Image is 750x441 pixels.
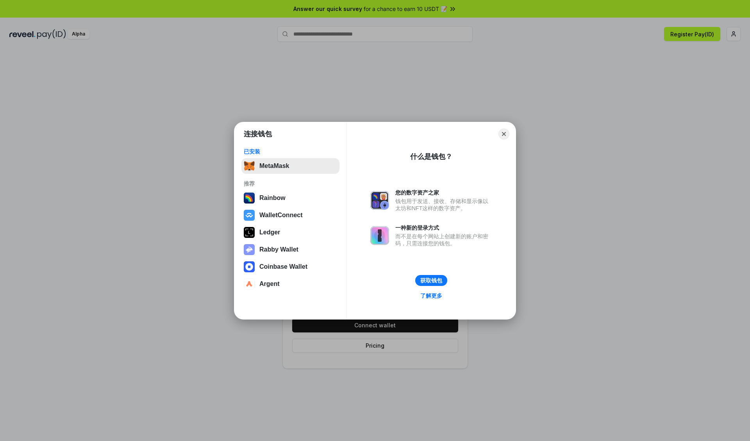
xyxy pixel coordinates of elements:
[416,291,447,301] a: 了解更多
[370,226,389,245] img: svg+xml,%3Csvg%20xmlns%3D%22http%3A%2F%2Fwww.w3.org%2F2000%2Fsvg%22%20fill%3D%22none%22%20viewBox...
[395,224,492,231] div: 一种新的登录方式
[244,210,255,221] img: svg+xml,%3Csvg%20width%3D%2228%22%20height%3D%2228%22%20viewBox%3D%220%200%2028%2028%22%20fill%3D...
[415,275,447,286] button: 获取钱包
[244,227,255,238] img: svg+xml,%3Csvg%20xmlns%3D%22http%3A%2F%2Fwww.w3.org%2F2000%2Fsvg%22%20width%3D%2228%22%20height%3...
[241,207,339,223] button: WalletConnect
[395,198,492,212] div: 钱包用于发送、接收、存储和显示像以太坊和NFT这样的数字资产。
[241,242,339,257] button: Rabby Wallet
[244,129,272,139] h1: 连接钱包
[244,261,255,272] img: svg+xml,%3Csvg%20width%3D%2228%22%20height%3D%2228%22%20viewBox%3D%220%200%2028%2028%22%20fill%3D...
[410,152,452,161] div: 什么是钱包？
[241,259,339,275] button: Coinbase Wallet
[241,276,339,292] button: Argent
[395,189,492,196] div: 您的数字资产之家
[241,190,339,206] button: Rainbow
[241,158,339,174] button: MetaMask
[395,233,492,247] div: 而不是在每个网站上创建新的账户和密码，只需连接您的钱包。
[420,277,442,284] div: 获取钱包
[259,246,298,253] div: Rabby Wallet
[420,292,442,299] div: 了解更多
[244,279,255,289] img: svg+xml,%3Csvg%20width%3D%2228%22%20height%3D%2228%22%20viewBox%3D%220%200%2028%2028%22%20fill%3D...
[244,193,255,204] img: svg+xml,%3Csvg%20width%3D%22120%22%20height%3D%22120%22%20viewBox%3D%220%200%20120%20120%22%20fil...
[259,162,289,170] div: MetaMask
[244,244,255,255] img: svg+xml,%3Csvg%20xmlns%3D%22http%3A%2F%2Fwww.w3.org%2F2000%2Fsvg%22%20fill%3D%22none%22%20viewBox...
[370,191,389,210] img: svg+xml,%3Csvg%20xmlns%3D%22http%3A%2F%2Fwww.w3.org%2F2000%2Fsvg%22%20fill%3D%22none%22%20viewBox...
[259,229,280,236] div: Ledger
[259,280,280,287] div: Argent
[244,161,255,171] img: svg+xml,%3Csvg%20fill%3D%22none%22%20height%3D%2233%22%20viewBox%3D%220%200%2035%2033%22%20width%...
[259,195,286,202] div: Rainbow
[259,263,307,270] div: Coinbase Wallet
[244,148,337,155] div: 已安装
[498,129,509,139] button: Close
[244,180,337,187] div: 推荐
[241,225,339,240] button: Ledger
[259,212,303,219] div: WalletConnect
